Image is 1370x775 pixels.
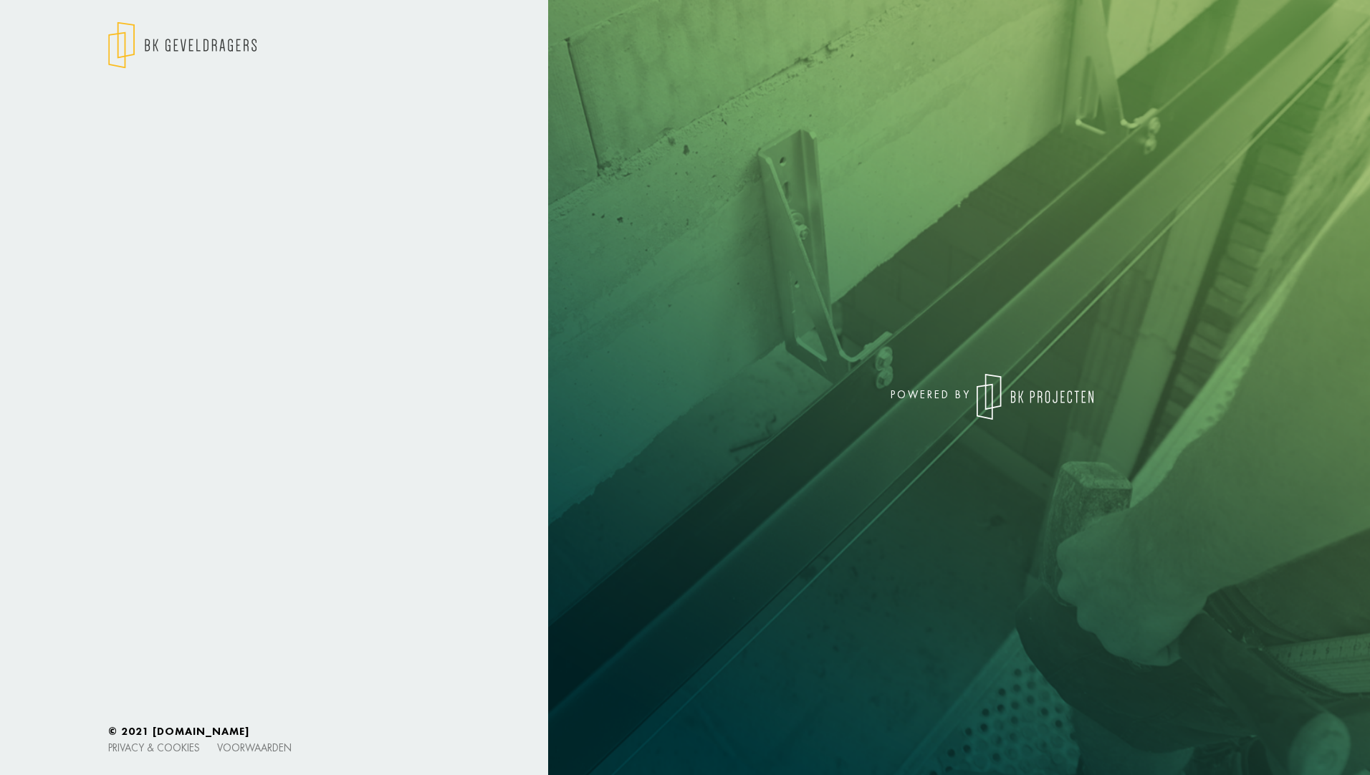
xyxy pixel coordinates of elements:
div: powered by [696,374,1093,420]
img: logo [108,21,257,69]
img: logo [977,374,1093,420]
h6: © 2021 [DOMAIN_NAME] [108,725,1262,738]
a: Voorwaarden [217,741,292,754]
a: Privacy & cookies [108,741,200,754]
